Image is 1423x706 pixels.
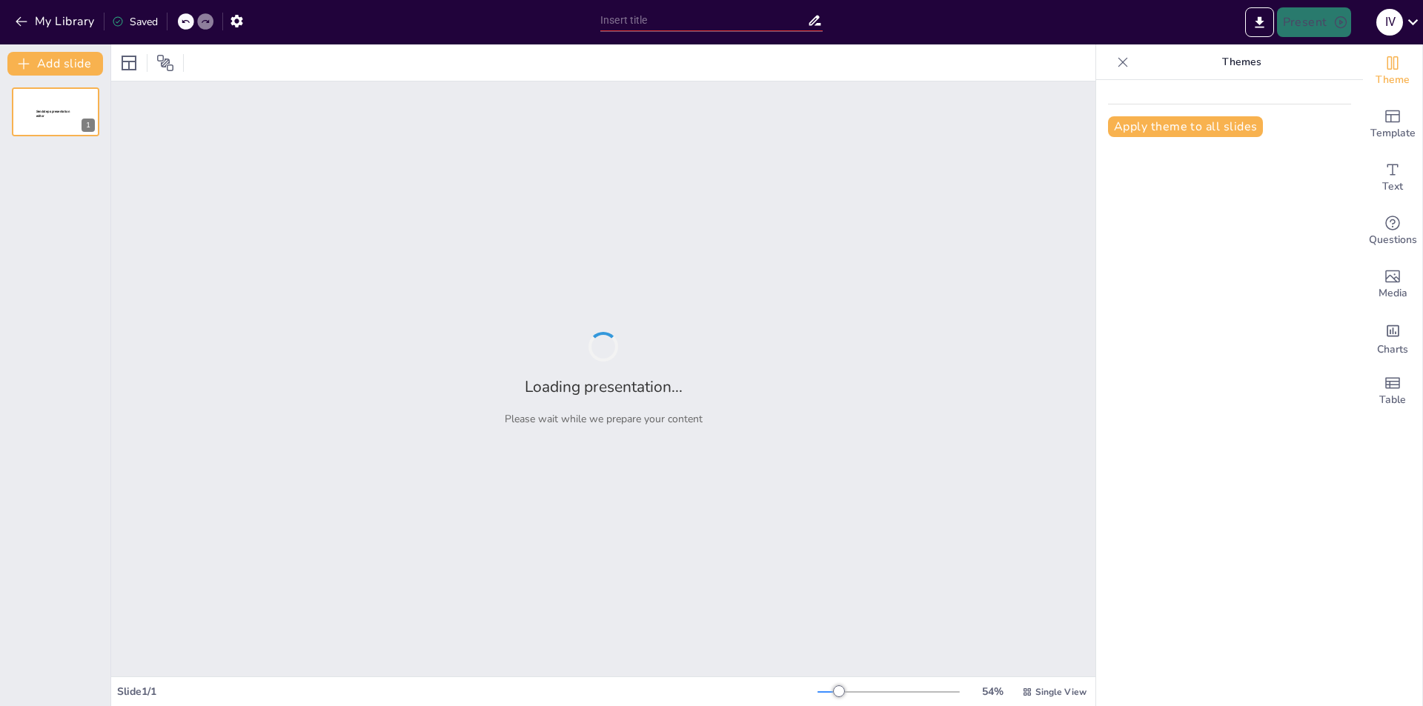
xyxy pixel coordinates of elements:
[1382,179,1403,195] span: Text
[117,685,817,699] div: Slide 1 / 1
[1363,151,1422,204] div: Add text boxes
[1370,125,1416,141] span: Template
[156,54,174,72] span: Position
[112,15,158,29] div: Saved
[1135,44,1348,80] p: Themes
[1363,311,1422,364] div: Add charts and graphs
[1108,116,1263,137] button: Apply theme to all slides
[1379,285,1407,302] span: Media
[1363,204,1422,258] div: Get real-time input from your audience
[7,52,103,76] button: Add slide
[1035,686,1087,698] span: Single View
[975,685,1010,699] div: 54 %
[1376,72,1410,88] span: Theme
[1245,7,1274,37] button: Export to PowerPoint
[1363,364,1422,418] div: Add a table
[1277,7,1351,37] button: Present
[1369,232,1417,248] span: Questions
[505,412,703,426] p: Please wait while we prepare your content
[1363,98,1422,151] div: Add ready made slides
[1376,7,1403,37] button: I V
[1363,258,1422,311] div: Add images, graphics, shapes or video
[82,119,95,132] div: 1
[1376,9,1403,36] div: I V
[36,110,70,118] span: Sendsteps presentation editor
[525,376,683,397] h2: Loading presentation...
[1379,392,1406,408] span: Table
[600,10,807,31] input: Insert title
[1377,342,1408,358] span: Charts
[12,87,99,136] div: 1
[1363,44,1422,98] div: Change the overall theme
[11,10,101,33] button: My Library
[117,51,141,75] div: Layout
